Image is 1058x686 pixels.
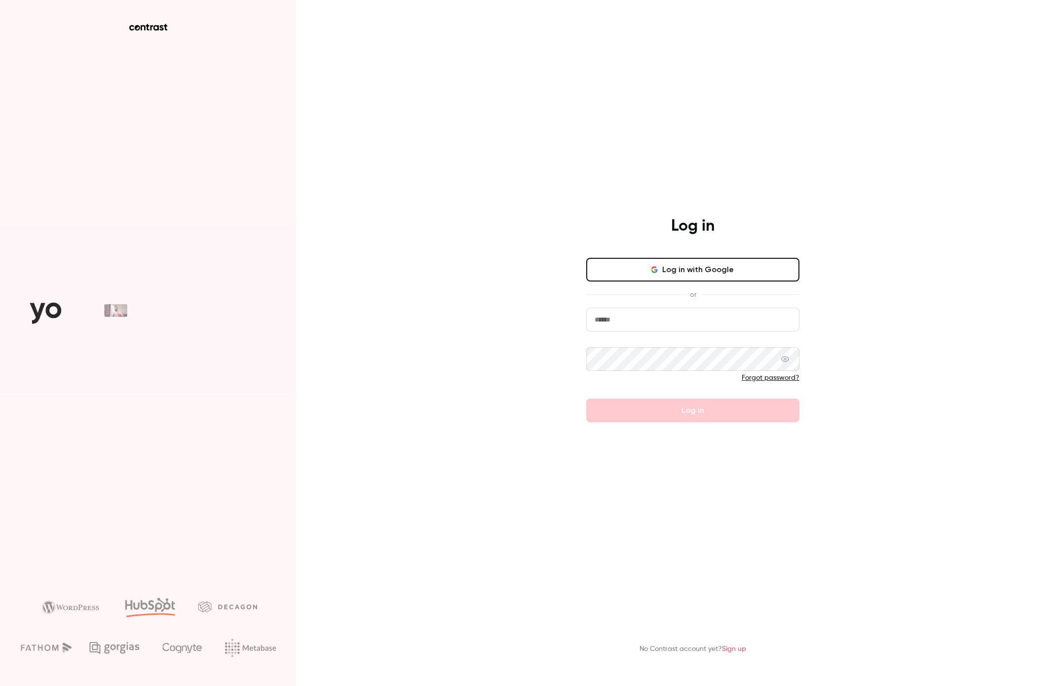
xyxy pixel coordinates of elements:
[671,216,715,236] h4: Log in
[586,258,799,282] button: Log in with Google
[742,374,799,381] a: Forgot password?
[722,646,746,652] a: Sign up
[640,644,746,654] p: No Contrast account yet?
[198,601,257,612] img: decagon
[685,289,701,300] span: or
